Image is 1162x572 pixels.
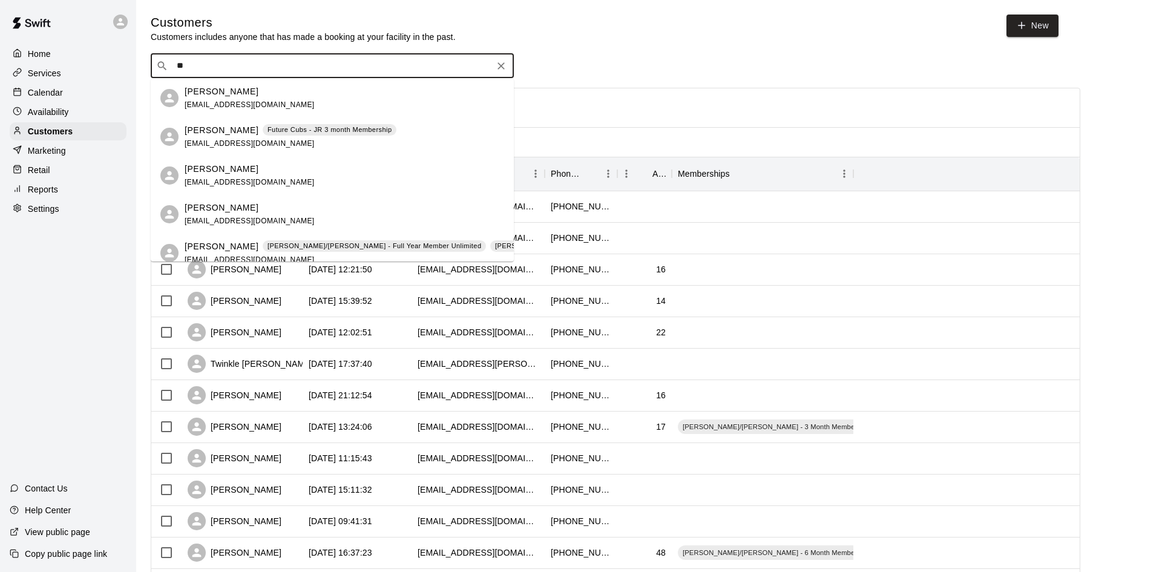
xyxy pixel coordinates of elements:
p: [PERSON_NAME]/[PERSON_NAME] - Full Year Member Unlimited [495,241,709,251]
p: [PERSON_NAME] [185,202,258,214]
p: [PERSON_NAME] [185,124,258,137]
p: Marketing [28,145,66,157]
div: +16463002400 [551,547,611,559]
div: [PERSON_NAME] [188,512,281,530]
div: Ethan O'Neill [160,89,179,107]
div: Age [652,157,666,191]
div: Twinkle [PERSON_NAME] [188,355,313,373]
a: Availability [10,103,126,121]
a: Marketing [10,142,126,160]
span: [EMAIL_ADDRESS][DOMAIN_NAME] [185,217,315,225]
div: [PERSON_NAME] [188,544,281,562]
p: Settings [28,203,59,215]
div: 14 [656,295,666,307]
div: +19734125651 [551,295,611,307]
div: +12012127499 [551,389,611,401]
div: Search customers by name or email [151,54,514,78]
div: [PERSON_NAME] [188,323,281,341]
div: +19732144319 [551,515,611,527]
a: New [1006,15,1059,37]
div: Settings [10,200,126,218]
p: View public page [25,526,90,538]
span: [EMAIL_ADDRESS][DOMAIN_NAME] [185,255,315,264]
p: Reports [28,183,58,196]
div: 2025-08-10 13:24:06 [309,421,372,433]
div: jmelendez1176@gmail.com [418,547,539,559]
span: [PERSON_NAME]/[PERSON_NAME] - 3 Month Membership - 2x per week [678,422,919,432]
p: [PERSON_NAME]/[PERSON_NAME] - Full Year Member Unlimited [268,241,482,251]
div: 2025-08-08 15:11:32 [309,484,372,496]
div: twinkle.morgan@gmail.com [418,358,539,370]
button: Menu [527,165,545,183]
div: 16 [656,263,666,275]
p: [PERSON_NAME] [185,85,258,98]
div: Customers [10,122,126,140]
div: 2025-08-15 12:02:51 [309,326,372,338]
div: anthonyhuaranga5@gmail.com [418,484,539,496]
div: Lucas Barbetta [160,166,179,185]
p: [PERSON_NAME] [185,240,258,253]
button: Sort [730,165,747,182]
div: Melissa Bence [160,128,179,146]
div: +19737225011 [551,452,611,464]
div: [PERSON_NAME] [188,292,281,310]
div: +13473801711 [551,263,611,275]
div: +19083866111 [551,421,611,433]
div: 2025-08-12 21:12:54 [309,389,372,401]
div: Age [617,157,672,191]
div: 2025-08-16 12:21:50 [309,263,372,275]
button: Menu [617,165,635,183]
div: vsorsaia26@gmail.com [418,263,539,275]
div: +16822706388 [551,326,611,338]
button: Menu [835,165,853,183]
p: Customers includes anyone that has made a booking at your facility in the past. [151,31,456,43]
a: Services [10,64,126,82]
button: Menu [599,165,617,183]
div: [PERSON_NAME]/[PERSON_NAME] - 6 Month Membership - 2x per week [678,545,919,560]
div: 16 [656,389,666,401]
div: 2025-08-07 09:41:31 [309,515,372,527]
div: 17 [656,421,666,433]
p: Customers [28,125,73,137]
p: Home [28,48,51,60]
div: [PERSON_NAME]/[PERSON_NAME] - 3 Month Membership - 2x per week [678,419,919,434]
a: Calendar [10,84,126,102]
button: Clear [493,58,510,74]
div: nickyacc02@gmail.com [418,421,539,433]
div: [PERSON_NAME] [188,481,281,499]
p: Availability [28,106,69,118]
div: 2025-08-14 17:37:40 [309,358,372,370]
div: 2025-08-15 15:39:52 [309,295,372,307]
button: Sort [582,165,599,182]
div: [PERSON_NAME] [188,449,281,467]
div: nickerminio7@gmail.com [418,389,539,401]
div: 48 [656,547,666,559]
p: Future Cubs - JR 3 month Membership [268,125,392,135]
div: +19179686627 [551,358,611,370]
div: Brian McGarry [160,244,179,262]
div: [PERSON_NAME] [188,386,281,404]
div: Robert Nathan [160,205,179,223]
div: +19735922502 [551,484,611,496]
div: Memberships [678,157,730,191]
button: Sort [635,165,652,182]
div: +12017417543 [551,200,611,212]
div: [PERSON_NAME] [188,418,281,436]
div: zacharyarogers1103@gmail.com [418,295,539,307]
div: Memberships [672,157,853,191]
span: [PERSON_NAME]/[PERSON_NAME] - 6 Month Membership - 2x per week [678,548,919,557]
a: Home [10,45,126,63]
p: Calendar [28,87,63,99]
span: [EMAIL_ADDRESS][DOMAIN_NAME] [185,178,315,186]
p: Contact Us [25,482,68,495]
span: [EMAIL_ADDRESS][DOMAIN_NAME] [185,139,315,148]
div: lmrugel@yahoo.com [418,515,539,527]
p: Services [28,67,61,79]
div: Phone Number [545,157,617,191]
span: [EMAIL_ADDRESS][DOMAIN_NAME] [185,100,315,109]
div: Email [412,157,545,191]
